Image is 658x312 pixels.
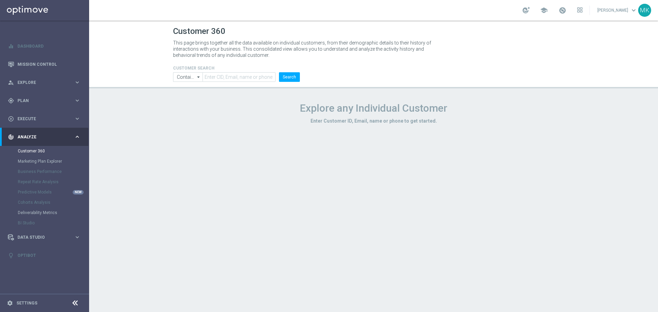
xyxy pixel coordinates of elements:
[73,190,84,195] div: NEW
[7,300,13,306] i: settings
[8,80,81,85] button: person_search Explore keyboard_arrow_right
[18,187,88,197] div: Predictive Models
[8,98,74,104] div: Plan
[203,72,276,82] input: Enter CID, Email, name or phone
[8,235,81,240] button: Data Studio keyboard_arrow_right
[18,218,88,228] div: BI Studio
[8,62,81,67] button: Mission Control
[8,43,14,49] i: equalizer
[16,301,37,305] a: Settings
[8,37,81,55] div: Dashboard
[74,79,81,86] i: keyboard_arrow_right
[8,253,81,258] button: lightbulb Optibot
[173,26,574,36] h1: Customer 360
[17,80,74,85] span: Explore
[74,115,81,122] i: keyboard_arrow_right
[8,55,81,73] div: Mission Control
[17,246,81,264] a: Optibot
[8,79,74,86] div: Explore
[8,134,14,140] i: track_changes
[8,234,74,240] div: Data Studio
[74,134,81,140] i: keyboard_arrow_right
[17,117,74,121] span: Execute
[18,177,88,187] div: Repeat Rate Analysis
[8,116,74,122] div: Execute
[17,99,74,103] span: Plan
[630,7,637,14] span: keyboard_arrow_down
[597,5,638,15] a: [PERSON_NAME]keyboard_arrow_down
[8,98,14,104] i: gps_fixed
[8,134,74,140] div: Analyze
[279,72,300,82] button: Search
[18,197,88,208] div: Cohorts Analysis
[17,37,81,55] a: Dashboard
[17,135,74,139] span: Analyze
[8,116,14,122] i: play_circle_outline
[8,252,14,259] i: lightbulb
[18,156,88,166] div: Marketing Plan Explorer
[17,235,74,239] span: Data Studio
[18,208,88,218] div: Deliverability Metrics
[18,210,71,215] a: Deliverability Metrics
[195,73,202,82] i: arrow_drop_down
[540,7,548,14] span: school
[8,79,14,86] i: person_search
[8,246,81,264] div: Optibot
[74,234,81,240] i: keyboard_arrow_right
[8,98,81,103] button: gps_fixed Plan keyboard_arrow_right
[18,159,71,164] a: Marketing Plan Explorer
[8,134,81,140] button: track_changes Analyze keyboard_arrow_right
[173,118,574,124] h3: Enter Customer ID, Email, name or phone to get started.
[173,102,574,114] h1: Explore any Individual Customer
[173,66,300,71] h4: CUSTOMER SEARCH
[173,72,203,82] input: Contains
[74,97,81,104] i: keyboard_arrow_right
[173,40,437,58] p: This page brings together all the data available on individual customers, from their demographic ...
[8,43,81,49] button: equalizer Dashboard
[18,166,88,177] div: Business Performance
[18,148,71,154] a: Customer 360
[17,55,81,73] a: Mission Control
[638,4,651,17] div: MK
[18,146,88,156] div: Customer 360
[8,116,81,122] button: play_circle_outline Execute keyboard_arrow_right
